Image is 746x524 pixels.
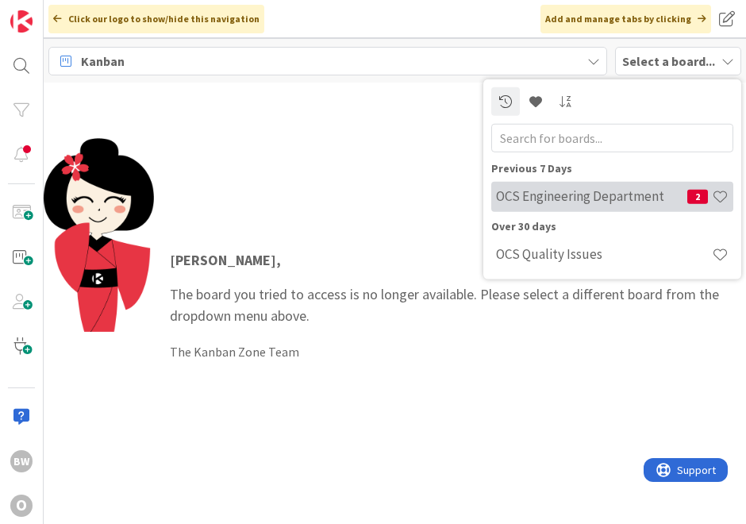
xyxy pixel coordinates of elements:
[496,188,687,204] h4: OCS Engineering Department
[491,123,733,152] input: Search for boards...
[170,249,730,326] p: The board you tried to access is no longer available. Please select a different board from the dr...
[491,218,733,234] div: Over 30 days
[491,160,733,176] div: Previous 7 Days
[687,189,708,203] span: 2
[48,5,264,33] div: Click our logo to show/hide this navigation
[170,342,730,361] div: The Kanban Zone Team
[540,5,711,33] div: Add and manage tabs by clicking
[33,2,72,21] span: Support
[170,251,281,269] strong: [PERSON_NAME] ,
[622,53,715,69] b: Select a board...
[10,10,33,33] img: Visit kanbanzone.com
[10,450,33,472] div: BW
[10,495,33,517] div: O
[496,246,712,262] h4: OCS Quality Issues
[81,52,125,71] span: Kanban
